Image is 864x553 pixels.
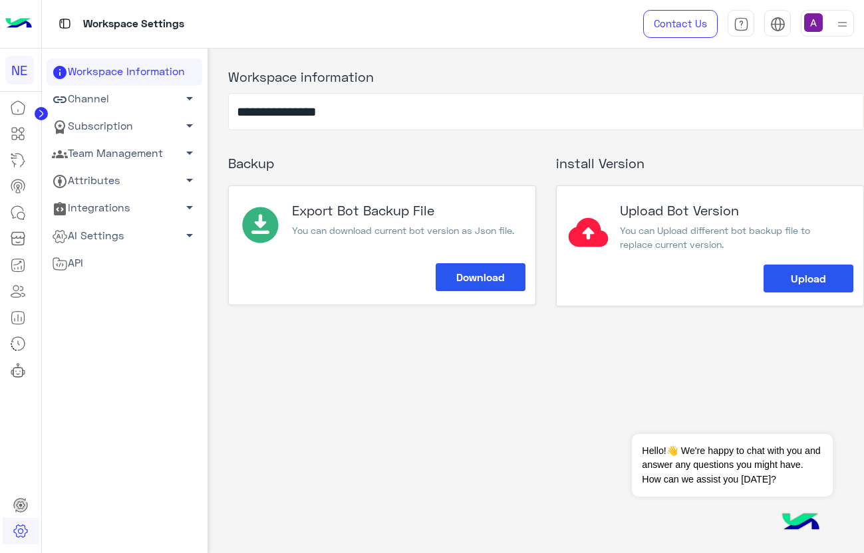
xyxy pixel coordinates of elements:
a: Subscription [47,113,202,140]
p: Workspace Settings [83,15,184,33]
label: Workspace information [228,66,374,86]
span: arrow_drop_down [182,227,198,243]
h3: Backup [228,146,536,181]
a: AI Settings [47,222,202,249]
a: Integrations [47,195,202,222]
img: tab [770,17,786,32]
button: Download [436,263,525,291]
img: tab [734,17,749,32]
a: Attributes [47,167,202,195]
img: Logo [5,10,32,38]
a: Channel [47,86,202,113]
img: hulul-logo.png [778,500,824,546]
span: arrow_drop_down [182,172,198,188]
span: arrow_drop_down [182,118,198,134]
div: NE [5,56,34,84]
h3: install Version [556,146,864,181]
span: arrow_drop_down [182,90,198,106]
a: API [47,249,202,276]
span: Hello!👋 We're happy to chat with you and answer any questions you might have. How can we assist y... [632,434,832,497]
h3: Upload Bot Version [620,203,843,218]
a: Team Management [47,140,202,167]
span: arrow_drop_down [182,145,198,161]
a: Contact Us [643,10,718,38]
h3: Export Bot Backup File [292,203,514,218]
img: userImage [804,13,823,32]
p: You can Upload different bot backup file to replace current version. [620,223,843,252]
a: tab [728,10,754,38]
span: arrow_drop_down [182,199,198,215]
p: You can download current bot version as Json file. [292,223,514,237]
img: profile [834,16,851,33]
span: API [52,255,83,272]
a: Workspace Information [47,58,202,86]
button: Upload [764,265,853,292]
img: tab [57,15,73,32]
